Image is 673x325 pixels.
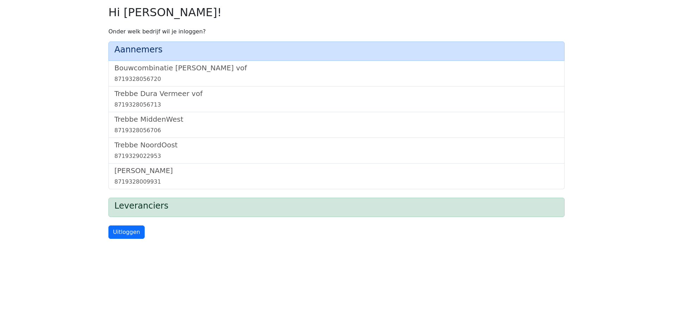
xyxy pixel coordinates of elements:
[114,126,559,135] div: 8719328056706
[114,115,559,123] h5: Trebbe MiddenWest
[114,45,559,55] h4: Aannemers
[114,178,559,186] div: 8719328009931
[114,89,559,98] h5: Trebbe Dura Vermeer vof
[108,225,145,239] a: Uitloggen
[114,89,559,109] a: Trebbe Dura Vermeer vof8719328056713
[114,64,559,72] h5: Bouwcombinatie [PERSON_NAME] vof
[114,166,559,175] h5: [PERSON_NAME]
[108,27,565,36] p: Onder welk bedrijf wil je inloggen?
[114,75,559,83] div: 8719328056720
[114,115,559,135] a: Trebbe MiddenWest8719328056706
[114,152,559,160] div: 8719329022953
[114,141,559,149] h5: Trebbe NoordOost
[108,6,565,19] h2: Hi [PERSON_NAME]!
[114,141,559,160] a: Trebbe NoordOost8719329022953
[114,166,559,186] a: [PERSON_NAME]8719328009931
[114,64,559,83] a: Bouwcombinatie [PERSON_NAME] vof8719328056720
[114,101,559,109] div: 8719328056713
[114,201,559,211] h4: Leveranciers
